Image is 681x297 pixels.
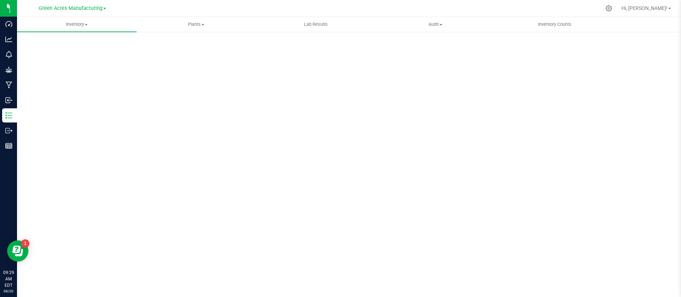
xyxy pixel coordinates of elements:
inline-svg: Monitoring [5,51,12,58]
div: Manage settings [604,5,613,12]
inline-svg: Reports [5,142,12,149]
inline-svg: Outbound [5,127,12,134]
span: Lab Results [294,21,337,28]
span: Hi, [PERSON_NAME]! [621,5,668,11]
iframe: Resource center [7,240,28,262]
a: Inventory [17,17,137,32]
a: Audit [376,17,495,32]
iframe: Resource center unread badge [21,239,29,248]
a: Inventory Counts [495,17,615,32]
span: Inventory Counts [528,21,581,28]
inline-svg: Analytics [5,36,12,43]
inline-svg: Inbound [5,97,12,104]
p: 09:29 AM EDT [3,269,14,289]
inline-svg: Inventory [5,112,12,119]
span: Audit [376,21,495,28]
span: Green Acres Manufacturing [39,5,103,11]
span: Plants [137,21,256,28]
inline-svg: Manufacturing [5,81,12,88]
inline-svg: Grow [5,66,12,73]
span: Inventory [17,21,137,28]
p: 08/20 [3,289,14,294]
a: Lab Results [256,17,376,32]
a: Plants [137,17,256,32]
inline-svg: Dashboard [5,21,12,28]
